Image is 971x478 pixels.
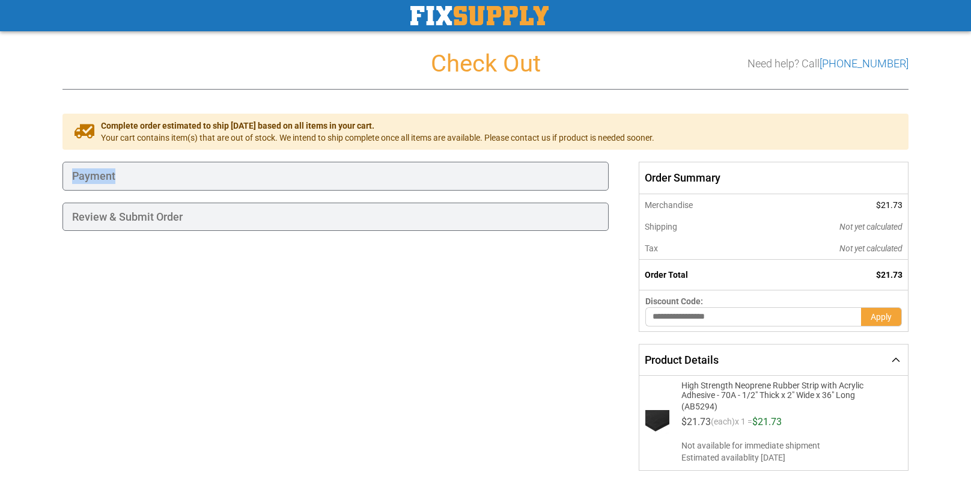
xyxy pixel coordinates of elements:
span: High Strength Neoprene Rubber Strip with Acrylic Adhesive - 70A - 1/2" Thick x 2" Wide x 36" Long [681,381,883,400]
span: Product Details [645,354,719,366]
span: $21.73 [752,416,782,427]
span: Not yet calculated [839,244,903,253]
span: Your cart contains item(s) that are out of stock. We intend to ship complete once all items are a... [101,132,654,144]
a: [PHONE_NUMBER] [820,57,909,70]
span: $21.73 [876,270,903,280]
span: $21.73 [681,416,711,427]
span: $21.73 [876,200,903,210]
span: Estimated availablity [DATE] [681,452,898,464]
span: Order Summary [639,162,909,194]
span: (AB5294) [681,400,883,411]
span: x 1 = [735,417,752,432]
button: Apply [861,307,902,326]
h3: Need help? Call [747,58,909,70]
h1: Check Out [62,51,909,77]
span: Shipping [645,222,677,231]
span: Not available for immediate shipment [681,440,898,452]
span: Not yet calculated [839,222,903,231]
th: Merchandise [639,194,758,216]
img: High Strength Neoprene Rubber Strip with Acrylic Adhesive - 70A - 1/2" Thick x 2" Wide x 36" Long [645,410,669,434]
div: Review & Submit Order [62,203,609,231]
span: Discount Code: [645,296,703,306]
span: Apply [871,312,892,322]
img: Fix Industrial Supply [410,6,549,25]
span: Complete order estimated to ship [DATE] based on all items in your cart. [101,120,654,132]
span: (each) [711,417,735,432]
th: Tax [639,237,758,260]
strong: Order Total [645,270,688,280]
a: store logo [410,6,549,25]
div: Payment [62,162,609,191]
